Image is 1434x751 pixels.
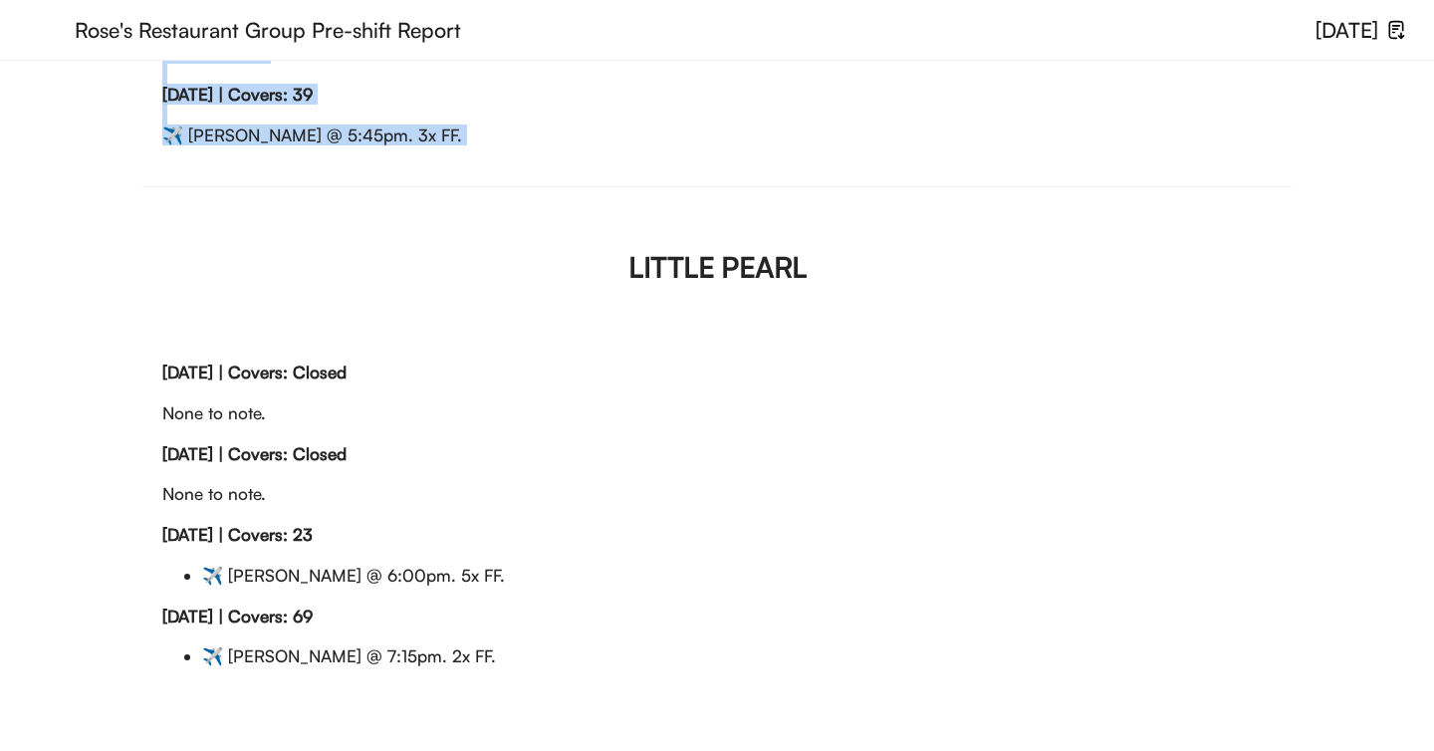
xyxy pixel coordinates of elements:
strong: [DATE] | Covers: 39 [162,84,313,105]
div: ✈️️ [PERSON_NAME] @ 5:45pm. 3x FF. [162,85,1272,186]
li: ✈️️ [PERSON_NAME] @ 6:00pm. 5x FF. [202,566,1272,586]
strong: [DATE] | Covers: Closed [162,443,347,464]
div: None to note. [162,444,1272,526]
div: Rose's Restaurant Group Pre-shift Report [75,20,1315,41]
div: None to note. [162,363,1272,444]
strong: [DATE] | Covers: Closed [162,362,347,382]
strong: LITTLE PEARL [628,249,807,285]
img: file-download-02.svg [1386,20,1406,40]
strong: [DATE] | Covers: 69 [162,606,313,626]
div: [DATE] [1315,20,1378,41]
img: yH5BAEAAAAALAAAAAABAAEAAAIBRAA7 [28,8,59,48]
strong: [DATE] | Covers: 23 [162,524,313,545]
li: ✈️️ [PERSON_NAME] @ 7:15pm. 2x FF. [202,646,1272,666]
